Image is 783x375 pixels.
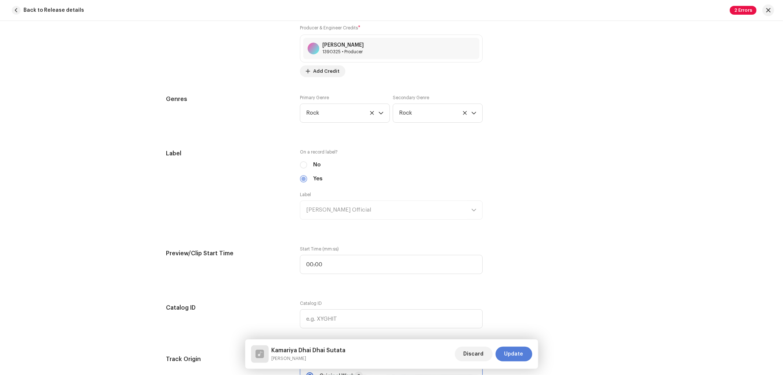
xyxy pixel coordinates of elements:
span: Discard [464,347,484,361]
h5: Preview/Clip Start Time [166,246,289,261]
h5: Track Origin [166,355,289,364]
label: No [313,161,321,169]
label: On a record label? [300,149,483,155]
button: Update [496,347,532,361]
div: [PERSON_NAME] [322,42,364,48]
h5: Label [166,149,289,158]
small: Kamariya Dhai Dhai Sutata [272,355,346,362]
div: Producer [322,49,364,55]
label: Secondary Genre [393,95,429,101]
label: Start Time (mm:ss) [300,246,483,252]
h5: Catalog ID [166,300,289,315]
h5: Kamariya Dhai Dhai Sutata [272,346,346,355]
button: Add Credit [300,65,345,77]
span: Rock [399,104,471,122]
div: dropdown trigger [378,104,384,122]
h5: Genres [166,95,289,104]
label: Yes [313,175,322,183]
input: 00:15 [300,255,483,274]
label: Primary Genre [300,95,329,101]
small: Producer & Engineer Credits [300,26,358,30]
label: Catalog ID [300,300,322,306]
span: Add Credit [313,64,340,79]
div: dropdown trigger [471,104,476,122]
span: Update [504,347,523,361]
button: Discard [455,347,493,361]
span: Rock [306,104,378,122]
label: Label [300,192,312,198]
input: e.g. XYGHIT [300,309,483,328]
